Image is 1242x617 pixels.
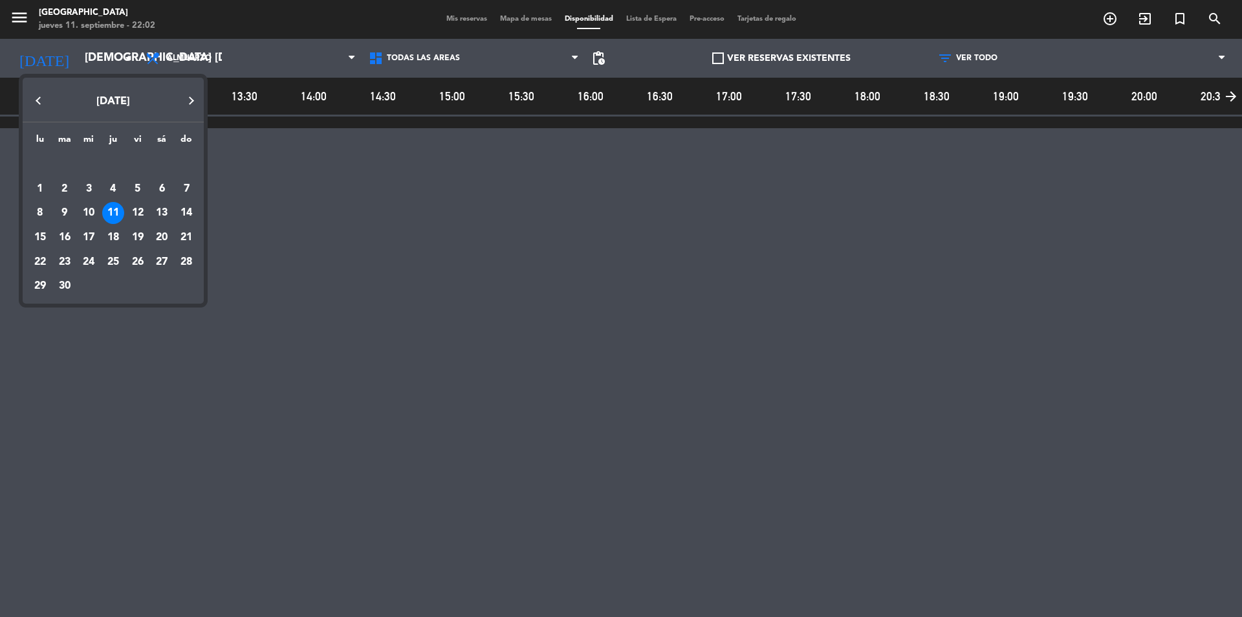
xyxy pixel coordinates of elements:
[101,177,125,201] td: 4 de septiembre de 2025
[175,227,197,249] div: 21
[101,132,125,152] th: jueves
[127,202,149,224] div: 12
[174,201,199,226] td: 14 de septiembre de 2025
[178,87,204,113] button: Next month
[28,132,52,152] th: lunes
[54,276,76,298] div: 30
[101,250,125,275] td: 25 de septiembre de 2025
[175,202,197,224] div: 14
[127,251,149,273] div: 26
[52,250,77,275] td: 23 de septiembre de 2025
[76,201,101,226] td: 10 de septiembre de 2025
[102,227,124,249] div: 18
[52,132,77,152] th: martes
[78,227,100,249] div: 17
[174,177,199,201] td: 7 de septiembre de 2025
[76,250,101,275] td: 24 de septiembre de 2025
[52,275,77,299] td: 30 de septiembre de 2025
[54,178,76,200] div: 2
[150,250,175,275] td: 27 de septiembre de 2025
[125,132,150,152] th: viernes
[150,177,175,201] td: 6 de septiembre de 2025
[29,202,51,224] div: 8
[151,202,173,224] div: 13
[54,227,76,249] div: 16
[174,225,199,250] td: 21 de septiembre de 2025
[28,201,52,226] td: 8 de septiembre de 2025
[174,250,199,275] td: 28 de septiembre de 2025
[28,152,199,177] td: SEP.
[78,202,100,224] div: 10
[76,177,101,201] td: 3 de septiembre de 2025
[101,225,125,250] td: 18 de septiembre de 2025
[102,178,124,200] div: 4
[25,87,51,113] button: Previous month
[102,251,124,273] div: 25
[28,250,52,275] td: 22 de septiembre de 2025
[54,251,76,273] div: 23
[150,132,175,152] th: sábado
[28,275,52,299] td: 29 de septiembre de 2025
[25,90,201,113] button: Choose month and year
[76,225,101,250] td: 17 de septiembre de 2025
[96,96,130,107] span: [DATE]
[125,250,150,275] td: 26 de septiembre de 2025
[102,202,124,224] div: 11
[28,177,52,201] td: 1 de septiembre de 2025
[52,177,77,201] td: 2 de septiembre de 2025
[78,251,100,273] div: 24
[52,201,77,226] td: 9 de septiembre de 2025
[28,225,52,250] td: 15 de septiembre de 2025
[29,178,51,200] div: 1
[101,201,125,226] td: 11 de septiembre de 2025
[29,227,51,249] div: 15
[125,225,150,250] td: 19 de septiembre de 2025
[29,276,51,298] div: 29
[175,251,197,273] div: 28
[150,225,175,250] td: 20 de septiembre de 2025
[127,227,149,249] div: 19
[125,177,150,201] td: 5 de septiembre de 2025
[76,132,101,152] th: miércoles
[127,178,149,200] div: 5
[151,227,173,249] div: 20
[151,251,173,273] div: 27
[150,201,175,226] td: 13 de septiembre de 2025
[174,132,199,152] th: domingo
[151,178,173,200] div: 6
[175,178,197,200] div: 7
[125,201,150,226] td: 12 de septiembre de 2025
[29,251,51,273] div: 22
[54,202,76,224] div: 9
[78,178,100,200] div: 3
[52,225,77,250] td: 16 de septiembre de 2025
